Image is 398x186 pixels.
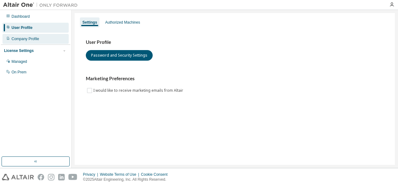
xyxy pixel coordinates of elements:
div: Settings [82,20,97,25]
div: Authorized Machines [105,20,140,25]
div: Company Profile [12,36,39,41]
p: © 2025 Altair Engineering, Inc. All Rights Reserved. [83,177,171,182]
img: altair_logo.svg [2,174,34,180]
div: On Prem [12,70,26,75]
div: Dashboard [12,14,30,19]
img: youtube.svg [68,174,77,180]
img: Altair One [3,2,81,8]
div: Cookie Consent [141,172,171,177]
div: License Settings [4,48,34,53]
label: I would like to receive marketing emails from Altair [93,87,184,94]
div: Privacy [83,172,100,177]
img: instagram.svg [48,174,54,180]
img: linkedin.svg [58,174,65,180]
h3: Marketing Preferences [86,76,384,82]
img: facebook.svg [38,174,44,180]
div: Website Terms of Use [100,172,141,177]
button: Password and Security Settings [86,50,153,61]
div: Managed [12,59,27,64]
h3: User Profile [86,39,384,45]
div: User Profile [12,25,32,30]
